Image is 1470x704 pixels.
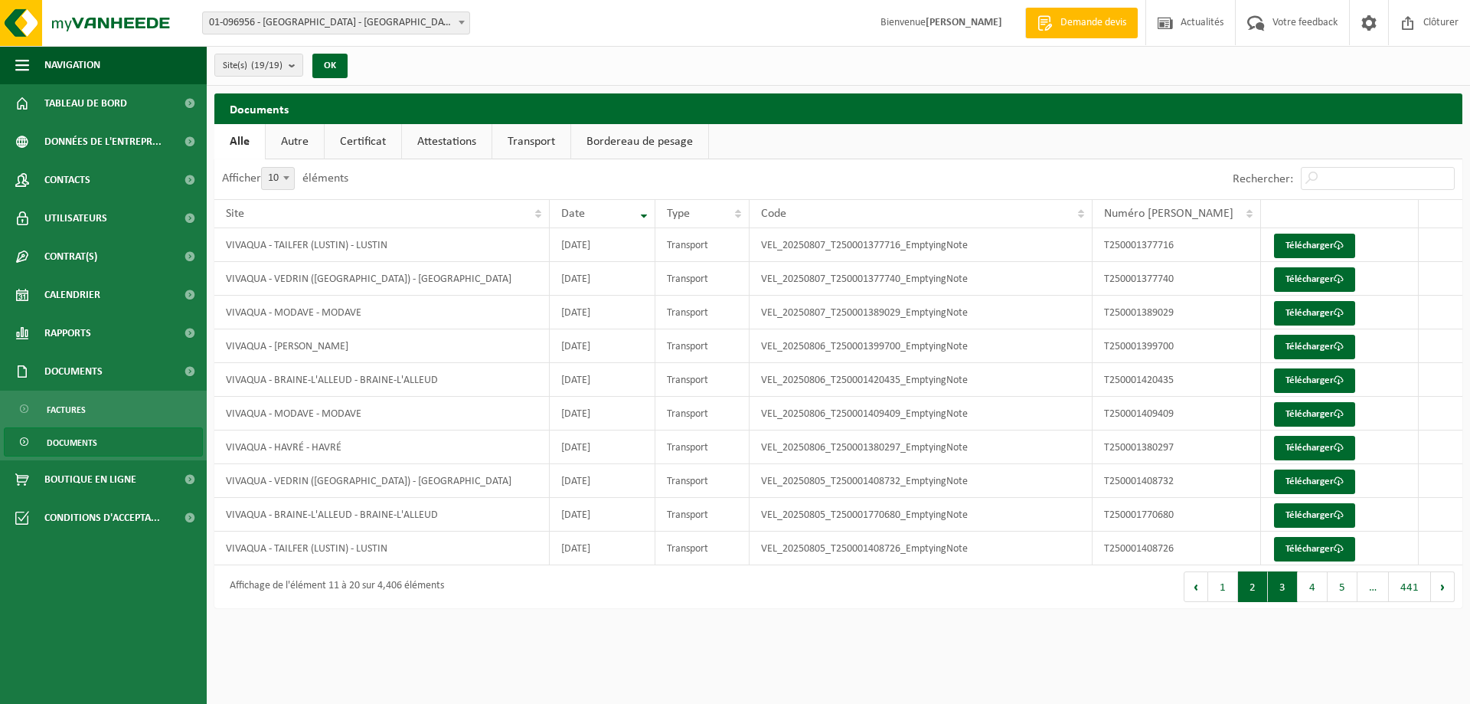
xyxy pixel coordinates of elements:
[44,123,162,161] span: Données de l'entrepr...
[203,12,469,34] span: 01-096956 - VIVAQUA - BRUXELLES
[655,498,750,532] td: Transport
[214,54,303,77] button: Site(s)(19/19)
[1238,571,1268,602] button: 2
[1025,8,1138,38] a: Demande devis
[214,397,550,431] td: VIVAQUA - MODAVE - MODAVE
[1184,571,1208,602] button: Previous
[1104,208,1233,220] span: Numéro [PERSON_NAME]
[4,395,203,424] a: Factures
[750,228,1093,262] td: VEL_20250807_T250001377716_EmptyingNote
[1093,329,1262,363] td: T250001399700
[214,431,550,464] td: VIVAQUA - HAVRÉ - HAVRÉ
[47,395,86,424] span: Factures
[655,228,750,262] td: Transport
[750,262,1093,296] td: VEL_20250807_T250001377740_EmptyingNote
[550,296,655,329] td: [DATE]
[655,431,750,464] td: Transport
[1274,402,1355,427] a: Télécharger
[44,276,100,314] span: Calendrier
[1274,537,1355,562] a: Télécharger
[550,228,655,262] td: [DATE]
[750,397,1093,431] td: VEL_20250806_T250001409409_EmptyingNote
[1057,15,1130,31] span: Demande devis
[750,464,1093,498] td: VEL_20250805_T250001408732_EmptyingNote
[1274,301,1355,326] a: Télécharger
[561,208,585,220] span: Date
[1274,436,1355,460] a: Télécharger
[550,498,655,532] td: [DATE]
[44,161,90,199] span: Contacts
[44,314,91,352] span: Rapports
[1298,571,1328,602] button: 4
[44,499,160,537] span: Conditions d'accepta...
[667,208,690,220] span: Type
[44,46,100,84] span: Navigation
[44,352,103,391] span: Documents
[1274,335,1355,359] a: Télécharger
[262,168,294,189] span: 10
[1357,571,1389,602] span: …
[266,124,324,159] a: Autre
[312,54,348,78] button: OK
[1431,571,1455,602] button: Next
[226,208,244,220] span: Site
[1274,503,1355,528] a: Télécharger
[44,237,97,276] span: Contrat(s)
[750,296,1093,329] td: VEL_20250807_T250001389029_EmptyingNote
[750,363,1093,397] td: VEL_20250806_T250001420435_EmptyingNote
[750,532,1093,565] td: VEL_20250805_T250001408726_EmptyingNote
[214,464,550,498] td: VIVAQUA - VEDRIN ([GEOGRAPHIC_DATA]) - [GEOGRAPHIC_DATA]
[1274,368,1355,393] a: Télécharger
[655,296,750,329] td: Transport
[750,431,1093,464] td: VEL_20250806_T250001380297_EmptyingNote
[47,428,97,457] span: Documents
[1093,464,1262,498] td: T250001408732
[550,397,655,431] td: [DATE]
[214,93,1462,123] h2: Documents
[1274,234,1355,258] a: Télécharger
[1208,571,1238,602] button: 1
[655,464,750,498] td: Transport
[214,296,550,329] td: VIVAQUA - MODAVE - MODAVE
[1093,228,1262,262] td: T250001377716
[251,61,283,70] count: (19/19)
[214,228,550,262] td: VIVAQUA - TAILFER (LUSTIN) - LUSTIN
[44,199,107,237] span: Utilisateurs
[222,172,348,185] label: Afficher éléments
[1274,267,1355,292] a: Télécharger
[1093,397,1262,431] td: T250001409409
[214,498,550,532] td: VIVAQUA - BRAINE-L'ALLEUD - BRAINE-L'ALLEUD
[750,498,1093,532] td: VEL_20250805_T250001770680_EmptyingNote
[1328,571,1357,602] button: 5
[214,124,265,159] a: Alle
[926,17,1002,28] strong: [PERSON_NAME]
[1274,470,1355,494] a: Télécharger
[1093,296,1262,329] td: T250001389029
[550,329,655,363] td: [DATE]
[1093,532,1262,565] td: T250001408726
[214,262,550,296] td: VIVAQUA - VEDRIN ([GEOGRAPHIC_DATA]) - [GEOGRAPHIC_DATA]
[325,124,401,159] a: Certificat
[223,54,283,77] span: Site(s)
[44,460,136,499] span: Boutique en ligne
[550,532,655,565] td: [DATE]
[550,464,655,498] td: [DATE]
[1093,363,1262,397] td: T250001420435
[550,431,655,464] td: [DATE]
[214,329,550,363] td: VIVAQUA - [PERSON_NAME]
[1233,173,1293,185] label: Rechercher:
[44,84,127,123] span: Tableau de bord
[1093,431,1262,464] td: T250001380297
[202,11,470,34] span: 01-096956 - VIVAQUA - BRUXELLES
[214,363,550,397] td: VIVAQUA - BRAINE-L'ALLEUD - BRAINE-L'ALLEUD
[1268,571,1298,602] button: 3
[4,427,203,457] a: Documents
[1093,262,1262,296] td: T250001377740
[655,329,750,363] td: Transport
[1093,498,1262,532] td: T250001770680
[222,573,444,601] div: Affichage de l'élément 11 à 20 sur 4,406 éléments
[655,532,750,565] td: Transport
[750,329,1093,363] td: VEL_20250806_T250001399700_EmptyingNote
[655,262,750,296] td: Transport
[261,167,295,190] span: 10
